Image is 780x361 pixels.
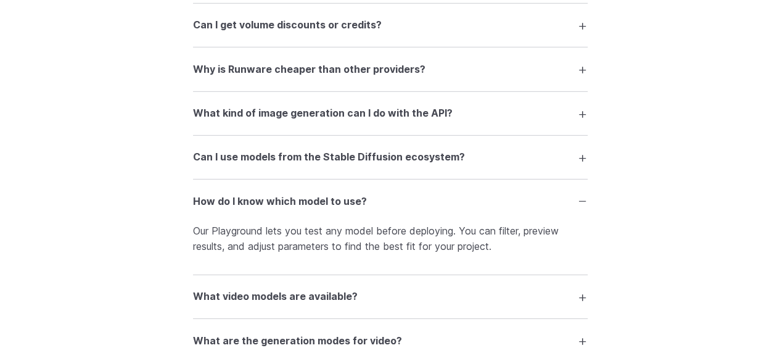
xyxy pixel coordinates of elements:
[193,189,588,213] summary: How do I know which model to use?
[193,17,382,33] h3: Can I get volume discounts or credits?
[193,329,588,352] summary: What are the generation modes for video?
[193,102,588,125] summary: What kind of image generation can I do with the API?
[193,333,402,349] h3: What are the generation modes for video?
[193,62,425,78] h3: Why is Runware cheaper than other providers?
[193,146,588,169] summary: Can I use models from the Stable Diffusion ecosystem?
[193,106,453,122] h3: What kind of image generation can I do with the API?
[193,285,588,309] summary: What video models are available?
[193,57,588,81] summary: Why is Runware cheaper than other providers?
[193,14,588,37] summary: Can I get volume discounts or credits?
[193,289,358,305] h3: What video models are available?
[193,194,367,210] h3: How do I know which model to use?
[193,149,465,165] h3: Can I use models from the Stable Diffusion ecosystem?
[193,223,588,255] p: Our Playground lets you test any model before deploying. You can filter, preview results, and adj...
